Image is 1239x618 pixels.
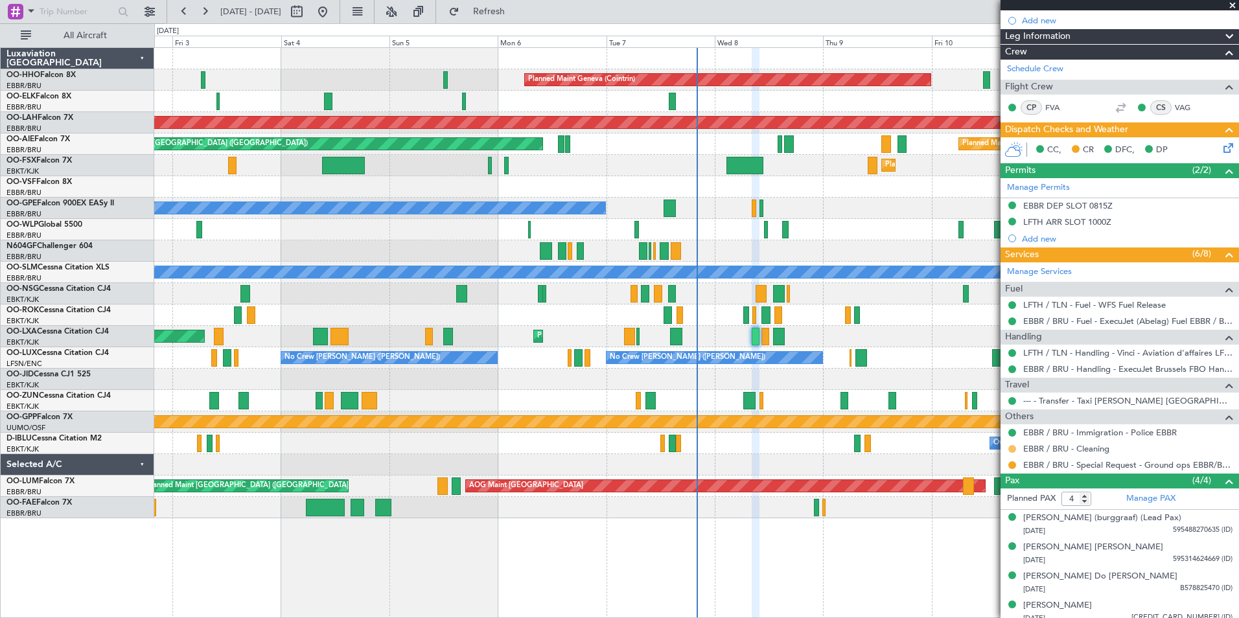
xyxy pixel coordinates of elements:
[6,71,76,79] a: OO-HHOFalcon 8X
[6,499,36,507] span: OO-FAE
[1005,163,1036,178] span: Permits
[6,295,39,304] a: EBKT/KJK
[993,433,1168,453] div: Owner [GEOGRAPHIC_DATA]-[GEOGRAPHIC_DATA]
[6,93,36,100] span: OO-ELK
[6,166,39,176] a: EBKT/KJK
[1023,584,1045,594] span: [DATE]
[6,157,72,165] a: OO-FSXFalcon 7X
[6,264,110,271] a: OO-SLMCessna Citation XLS
[281,36,389,47] div: Sat 4
[1173,525,1233,536] span: 595488270635 (ID)
[6,242,37,250] span: N604GF
[6,178,72,186] a: OO-VSFFalcon 8X
[6,477,39,485] span: OO-LUM
[6,499,72,507] a: OO-FAEFalcon 7X
[1005,80,1053,95] span: Flight Crew
[6,221,38,229] span: OO-WLP
[1023,216,1111,227] div: LFTH ARR SLOT 1000Z
[1005,29,1071,44] span: Leg Information
[6,285,111,293] a: OO-NSGCessna Citation CJ4
[6,435,32,442] span: D-IBLU
[146,476,381,496] div: Planned Maint [GEOGRAPHIC_DATA] ([GEOGRAPHIC_DATA] National)
[1005,409,1034,424] span: Others
[6,135,34,143] span: OO-AIE
[6,273,41,283] a: EBBR/BRU
[6,209,41,219] a: EBBR/BRU
[1005,122,1128,137] span: Dispatch Checks and Weather
[1005,247,1039,262] span: Services
[1023,427,1177,438] a: EBBR / BRU - Immigration - Police EBBR
[1192,474,1211,487] span: (4/4)
[528,70,635,89] div: Planned Maint Geneva (Cointrin)
[1150,100,1172,115] div: CS
[6,392,111,400] a: OO-ZUNCessna Citation CJ4
[6,423,45,433] a: UUMO/OSF
[6,242,93,250] a: N604GFChallenger 604
[1045,102,1074,113] a: FVA
[1156,144,1168,157] span: DP
[6,435,102,442] a: D-IBLUCessna Citation M2
[1023,363,1233,374] a: EBBR / BRU - Handling - ExecuJet Brussels FBO Handling Abelag
[6,221,82,229] a: OO-WLPGlobal 5500
[6,178,36,186] span: OO-VSF
[6,306,111,314] a: OO-ROKCessna Citation CJ4
[389,36,498,47] div: Sun 5
[823,36,931,47] div: Thu 9
[498,36,606,47] div: Mon 6
[6,135,70,143] a: OO-AIEFalcon 7X
[6,264,38,271] span: OO-SLM
[40,2,114,21] input: Trip Number
[1023,200,1113,211] div: EBBR DEP SLOT 0815Z
[1023,526,1045,536] span: [DATE]
[6,380,39,390] a: EBKT/KJK
[443,1,520,22] button: Refresh
[1005,330,1042,345] span: Handling
[1023,555,1045,565] span: [DATE]
[6,371,34,378] span: OO-JID
[1005,45,1027,60] span: Crew
[1005,378,1029,393] span: Travel
[6,252,41,262] a: EBBR/BRU
[14,25,141,46] button: All Aircraft
[157,26,179,37] div: [DATE]
[1023,443,1109,454] a: EBBR / BRU - Cleaning
[6,359,42,369] a: LFSN/ENC
[6,114,38,122] span: OO-LAH
[1023,541,1163,554] div: [PERSON_NAME] [PERSON_NAME]
[6,413,73,421] a: OO-GPPFalcon 7X
[6,200,37,207] span: OO-GPE
[1023,395,1233,406] a: --- - Transfer - Taxi [PERSON_NAME] [GEOGRAPHIC_DATA]
[6,102,41,112] a: EBBR/BRU
[1047,144,1061,157] span: CC,
[1023,599,1092,612] div: [PERSON_NAME]
[1023,347,1233,358] a: LFTH / TLN - Handling - Vinci - Aviation d'affaires LFTH / TLN*****MY HANDLING****
[6,200,114,207] a: OO-GPEFalcon 900EX EASy II
[885,155,1036,175] div: Planned Maint Kortrijk-[GEOGRAPHIC_DATA]
[1175,102,1204,113] a: VAG
[6,188,41,198] a: EBBR/BRU
[1023,315,1233,326] a: EBBR / BRU - Fuel - ExecuJet (Abelag) Fuel EBBR / BRU
[95,134,308,154] div: Unplanned Maint [GEOGRAPHIC_DATA] ([GEOGRAPHIC_DATA])
[6,114,73,122] a: OO-LAHFalcon 7X
[6,402,39,411] a: EBKT/KJK
[607,36,715,47] div: Tue 7
[6,349,37,357] span: OO-LUX
[1005,282,1023,297] span: Fuel
[1022,233,1233,244] div: Add new
[6,328,109,336] a: OO-LXACessna Citation CJ4
[1083,144,1094,157] span: CR
[6,81,41,91] a: EBBR/BRU
[1007,492,1056,505] label: Planned PAX
[6,124,41,133] a: EBBR/BRU
[6,371,91,378] a: OO-JIDCessna CJ1 525
[1007,266,1072,279] a: Manage Services
[610,348,765,367] div: No Crew [PERSON_NAME] ([PERSON_NAME])
[6,509,41,518] a: EBBR/BRU
[6,392,39,400] span: OO-ZUN
[6,349,109,357] a: OO-LUXCessna Citation CJ4
[6,231,41,240] a: EBBR/BRU
[1022,15,1233,26] div: Add new
[932,36,1040,47] div: Fri 10
[6,413,37,421] span: OO-GPP
[1023,299,1166,310] a: LFTH / TLN - Fuel - WFS Fuel Release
